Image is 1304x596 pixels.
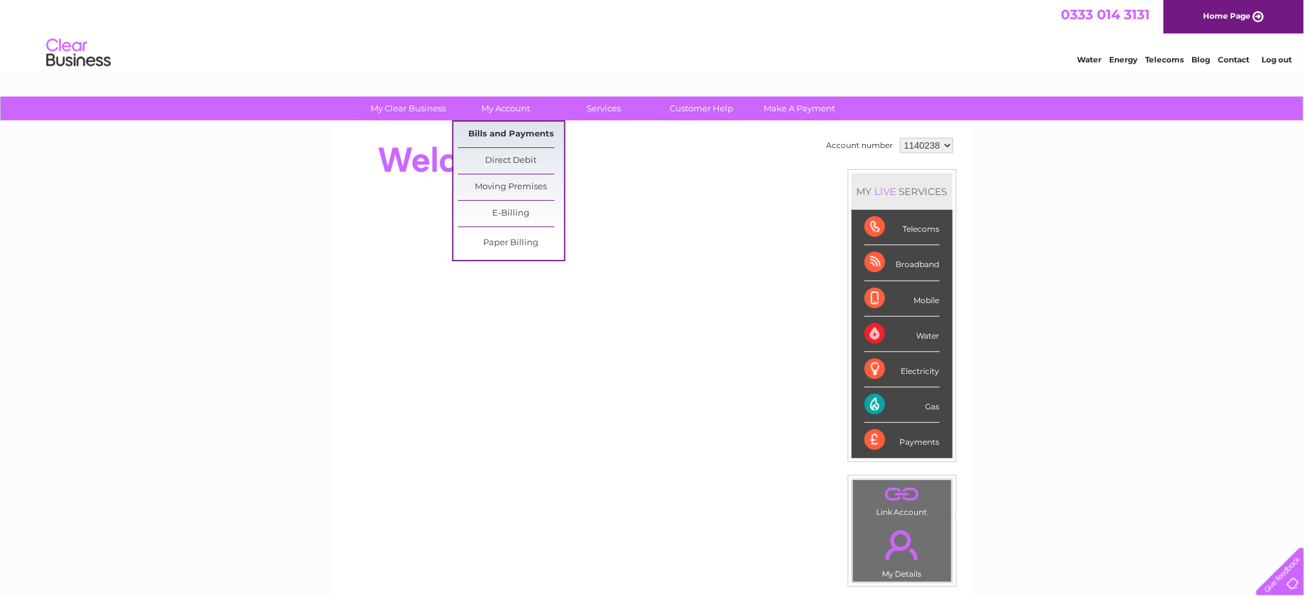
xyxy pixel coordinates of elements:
[551,97,657,120] a: Services
[865,281,940,317] div: Mobile
[865,317,940,352] div: Water
[872,185,899,198] div: LIVE
[1262,55,1292,64] a: Log out
[1078,55,1102,64] a: Water
[46,33,111,73] img: logo.png
[1218,55,1250,64] a: Contact
[458,201,564,227] a: E-Billing
[1061,6,1150,23] a: 0333 014 3131
[1192,55,1211,64] a: Blog
[458,148,564,174] a: Direct Debit
[852,173,953,210] div: MY SERVICES
[852,519,952,582] td: My Details
[865,245,940,281] div: Broadband
[856,523,948,568] a: .
[823,135,897,156] td: Account number
[865,210,940,245] div: Telecoms
[458,122,564,147] a: Bills and Payments
[852,480,952,520] td: Link Account
[349,7,957,62] div: Clear Business is a trading name of Verastar Limited (registered in [GEOGRAPHIC_DATA] No. 3667643...
[453,97,559,120] a: My Account
[458,230,564,256] a: Paper Billing
[458,174,564,200] a: Moving Premises
[355,97,461,120] a: My Clear Business
[648,97,755,120] a: Customer Help
[746,97,852,120] a: Make A Payment
[865,423,940,458] div: Payments
[1146,55,1184,64] a: Telecoms
[865,387,940,423] div: Gas
[856,483,948,506] a: .
[865,352,940,387] div: Electricity
[1110,55,1138,64] a: Energy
